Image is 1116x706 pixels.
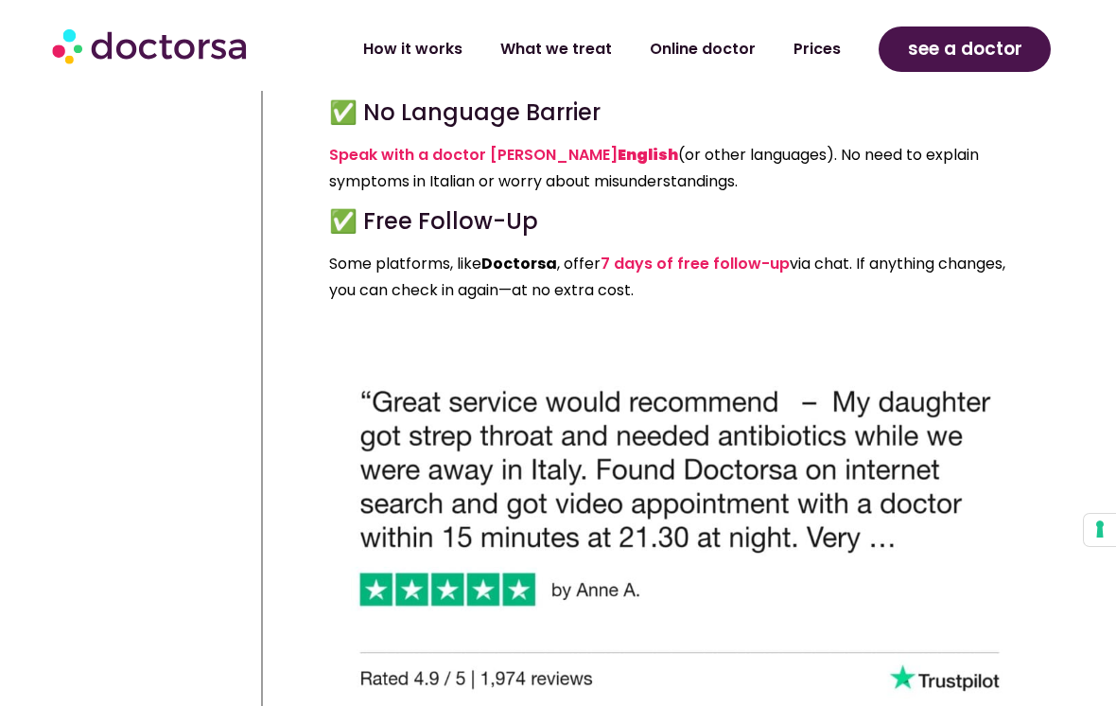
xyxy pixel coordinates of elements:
[329,251,1030,304] p: Some platforms, like , offer via chat. If anything changes, you can check in again—at no extra cost.
[329,208,1030,236] h4: ✅ Free Follow-Up
[329,99,1030,127] h4: ✅ No Language Barrier
[329,337,1030,703] img: How to see a doctor as a tourist in Italy according to Anne A. - Trustpilot
[631,27,775,71] a: Online doctor
[618,144,678,166] strong: English
[481,253,557,274] strong: Doctorsa
[329,142,1030,195] p: (or other languages). No need to explain symptoms in Italian or worry about misunderstandings.
[344,27,481,71] a: How it works
[329,144,678,166] a: Speak with a doctor [PERSON_NAME]English
[908,34,1022,64] span: see a doctor
[601,253,790,274] a: 7 days of free follow-up
[481,27,631,71] a: What we treat
[775,27,860,71] a: Prices
[303,27,860,71] nav: Menu
[879,26,1052,72] a: see a doctor
[1084,514,1116,546] button: Your consent preferences for tracking technologies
